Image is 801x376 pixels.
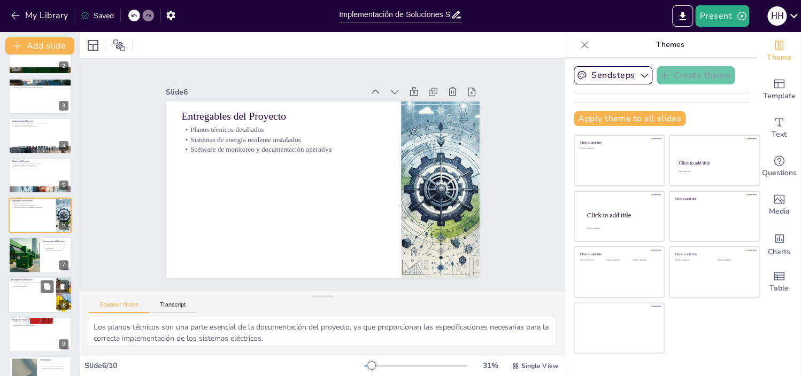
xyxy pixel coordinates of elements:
[593,32,747,58] p: Themes
[12,164,68,166] p: Presupuesto total de $2,300,000 USD
[186,111,390,142] p: Planos técnicos detallados
[59,260,68,270] div: 7
[8,277,72,313] div: 8
[41,280,53,293] button: Duplicate Slide
[11,284,53,286] p: Reservas para contingencias
[580,259,604,262] div: Click to add text
[9,198,72,233] div: 6
[9,317,72,352] div: 9
[580,141,657,145] div: Click to add title
[675,253,752,256] div: Click to add title
[11,281,53,284] p: Distribución del presupuesto en rubros estratégicos
[12,122,68,124] p: Creciente demanda de infraestructuras eléctricas confiables
[8,7,73,24] button: My Library
[9,118,72,153] div: 4
[12,202,53,205] p: Planos técnicos detallados
[12,159,68,162] p: Alcance del Proyecto
[11,285,53,287] p: Gestión del presupuesto
[40,363,68,365] p: Garantía de continuidad operativa
[672,5,693,27] button: Export to PowerPoint
[12,206,53,208] p: Software de monitoreo y documentación operativa
[40,365,68,367] p: Posicionamiento como líder en el sector
[59,181,68,190] div: 5
[184,130,388,161] p: Software de monitoreo y documentación operativa
[587,228,654,230] div: Click to add body
[12,323,68,325] p: Priorización de riesgos según probabilidad e impacto
[633,259,657,262] div: Click to add text
[521,362,558,370] span: Single View
[187,95,391,130] p: Entregables del Proyecto
[675,197,752,200] div: Click to add title
[763,90,796,102] span: Template
[59,141,68,151] div: 4
[758,263,800,301] div: Add a table
[767,52,791,64] span: Theme
[762,167,797,179] span: Questions
[59,101,68,111] div: 3
[43,244,68,246] p: Estructura del cronograma en 18 meses
[89,317,556,346] textarea: Los planos técnicos son una parte esencial de la documentación del proyecto, ya que proporcionan ...
[40,358,68,361] p: Conclusiones
[185,120,389,151] p: Sistemas de energía resilente instalados
[9,237,72,272] div: 7
[12,166,68,168] p: Entregas alineadas con requisitos técnicos
[9,158,72,193] div: 5
[769,206,790,217] span: Media
[12,124,68,126] p: Fortalecer la posición competitiva
[40,366,68,369] p: Contribución a la sostenibilidad global
[81,11,114,21] div: Saved
[12,80,68,83] p: Objetivos del Proyecto
[12,120,68,123] p: Justificación del Proyecto
[679,160,750,166] div: Click to add title
[758,109,800,147] div: Add text boxes
[767,5,787,27] button: H H
[56,280,69,293] button: Delete Slide
[758,224,800,263] div: Add charts and graphs
[43,246,68,249] p: Herramientas de seguimiento implementadas
[84,361,364,371] div: Slide 6 / 10
[12,162,68,164] p: Diseño eléctrico y sistemas de energía resilente
[59,220,68,230] div: 6
[657,66,735,84] button: Create theme
[59,339,68,349] div: 9
[12,126,68,128] p: Alineación con tendencias de sostenibilidad
[606,259,630,262] div: Click to add text
[12,318,68,322] p: Riesgos del Proyecto
[59,300,69,309] div: 8
[758,32,800,70] div: Change the overall theme
[12,87,68,89] p: Garantizar un 99.99% de disponibilidad energética
[574,111,686,126] button: Apply theme to all slides
[9,38,72,74] div: 2
[84,37,102,54] div: Layout
[717,259,751,262] div: Click to add text
[12,325,68,327] p: Establecimiento de planes de respuesta
[113,39,126,52] span: Position
[43,250,68,252] p: Gestión del tiempo y recursos
[11,278,53,281] p: Presupuesto del Proyecto
[675,259,709,262] div: Click to add text
[580,253,657,256] div: Click to add title
[12,199,53,202] p: Entregables del Proyecto
[174,71,373,102] div: Slide 6
[580,147,657,150] div: Click to add text
[587,211,656,218] div: Click to add title
[5,37,74,54] button: Add slide
[758,70,800,109] div: Add ready made slides
[768,246,790,258] span: Charts
[477,361,503,371] div: 31 %
[149,301,197,313] button: Transcript
[12,84,68,87] p: Capacitar al personal técnico
[89,301,149,313] button: Speaker Notes
[758,186,800,224] div: Add images, graphics, shapes or video
[695,5,749,27] button: Present
[12,320,68,323] p: Identificación y gestión proactiva de riesgos
[574,66,652,84] button: Sendsteps
[678,170,749,173] div: Click to add text
[12,204,53,206] p: Sistemas de energía resilente instalados
[769,283,789,294] span: Table
[9,79,72,114] div: 3
[339,7,451,22] input: Insert title
[767,6,787,26] div: H H
[12,82,68,84] p: Implementar soluciones integrales de diseño eléctrico
[772,129,787,140] span: Text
